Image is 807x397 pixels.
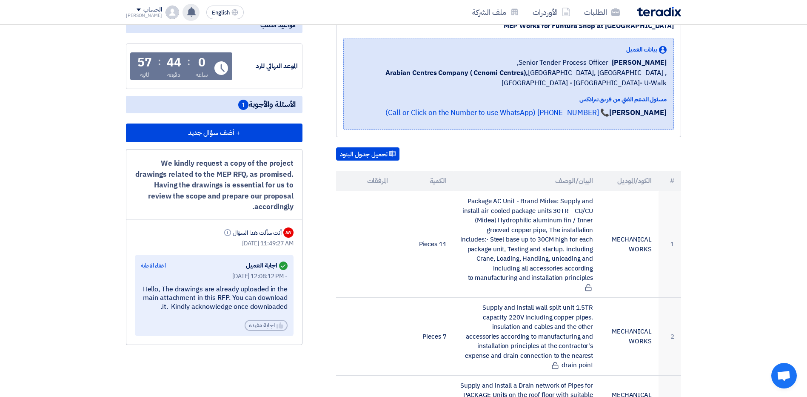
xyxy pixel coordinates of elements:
[135,158,294,213] div: We kindly request a copy of the project drawings related to the MEP RFQ, as promised. Having the ...
[659,298,681,376] td: 2
[143,6,162,14] div: الحساب
[453,191,600,298] td: Package AC Unit - Brand Midea: Supply and install air-cooled package units 30TR - CU/CU (Midea) H...
[659,171,681,191] th: #
[465,2,526,22] a: ملف الشركة
[196,70,208,79] div: ساعة
[245,320,288,331] div: اجابة مفيدة
[126,13,162,18] div: [PERSON_NAME]
[526,2,577,22] a: الأوردرات
[336,171,395,191] th: المرفقات
[343,21,674,31] div: MEP Works for Funtura Shop at [GEOGRAPHIC_DATA]
[206,6,244,19] button: English
[198,57,205,69] div: 0
[600,171,659,191] th: الكود/الموديل
[126,17,302,33] div: مواعيد الطلب
[238,99,296,110] span: الأسئلة والأجوبة
[453,171,600,191] th: البيان/الوصف
[141,262,166,270] div: اخفاء الاجابة
[167,70,180,79] div: دقيقة
[283,227,294,238] div: AW
[600,191,659,298] td: MECHANICAL WORKS
[351,68,667,88] span: [GEOGRAPHIC_DATA], [GEOGRAPHIC_DATA] ,[GEOGRAPHIC_DATA] - [GEOGRAPHIC_DATA]- U-Walk
[234,61,298,71] div: الموعد النهائي للرد
[626,45,657,54] span: بيانات العميل
[609,107,667,118] strong: [PERSON_NAME]
[659,191,681,298] td: 1
[600,298,659,376] td: MECHANICAL WORKS
[158,54,161,69] div: :
[637,7,681,17] img: Teradix logo
[246,260,288,272] div: اجابة العميل
[385,68,528,78] b: Arabian Centres Company ( Cenomi Centres),
[187,54,190,69] div: :
[517,58,608,68] span: Senior Tender Process Officer,
[577,2,627,22] a: الطلبات
[336,147,399,161] button: تحميل جدول البنود
[453,298,600,376] td: Supply and install wall split unit 1.5TR capacity 220V including copper pipes. insulation and cab...
[238,100,248,110] span: 1
[165,6,179,19] img: profile_test.png
[395,171,453,191] th: الكمية
[212,10,230,16] span: English
[395,191,453,298] td: 11 Pieces
[137,57,152,69] div: 57
[385,107,609,118] a: 📞 [PHONE_NUMBER] (Call or Click on the Number to use WhatsApp)
[395,298,453,376] td: 7 Pieces
[167,57,181,69] div: 44
[351,95,667,104] div: مسئول الدعم الفني من فريق تيرادكس
[612,58,667,68] span: [PERSON_NAME]
[222,228,282,237] div: أنت سألت هذا السؤال
[141,272,288,281] div: [DATE] 12:08:12 PM -
[126,124,302,142] button: + أضف سؤال جديد
[141,285,288,311] div: Hello, The drawings are already uploaded in the main attachment in this RFP. You can download it....
[140,70,150,79] div: ثانية
[135,239,294,248] div: [DATE] 11:49:27 AM
[771,363,797,388] a: Open chat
